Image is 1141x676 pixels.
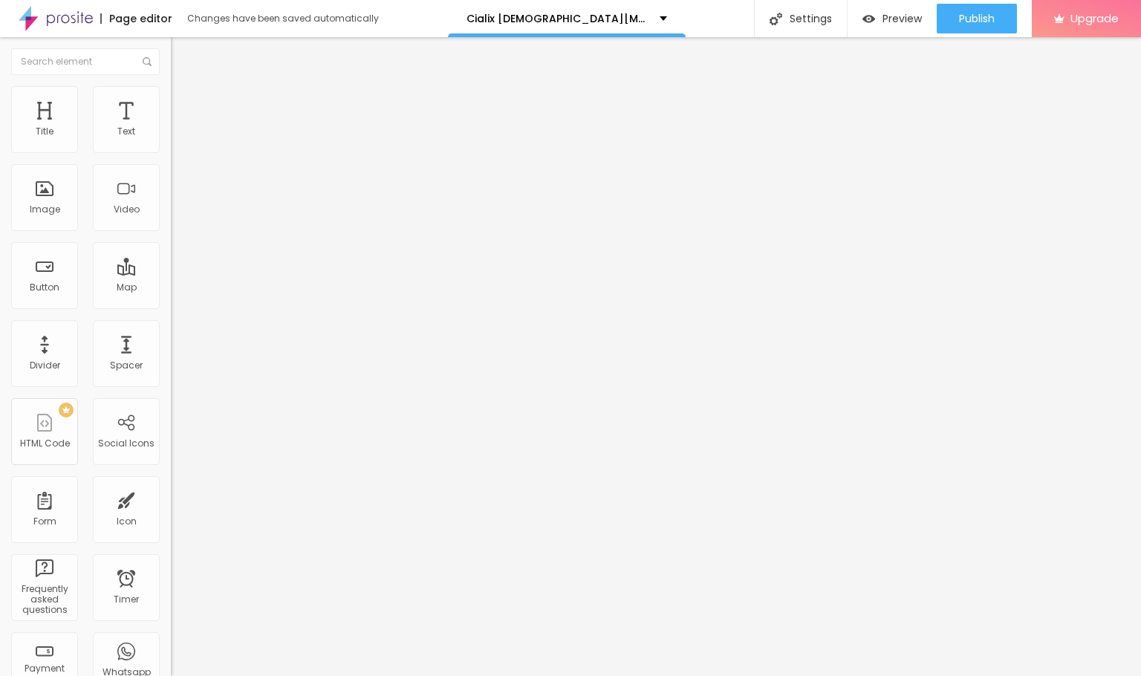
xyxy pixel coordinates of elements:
[30,204,60,215] div: Image
[862,13,875,25] img: view-1.svg
[187,14,379,23] div: Changes have been saved automatically
[1070,12,1119,25] span: Upgrade
[467,13,648,24] p: Cialix [DEMOGRAPHIC_DATA][MEDICAL_DATA] We Tested It For 90 Days "How To Buy"
[100,13,172,24] div: Page editor
[110,360,143,371] div: Spacer
[937,4,1017,33] button: Publish
[114,204,140,215] div: Video
[882,13,922,25] span: Preview
[117,126,135,137] div: Text
[98,438,155,449] div: Social Icons
[33,516,56,527] div: Form
[15,584,74,616] div: Frequently asked questions
[143,57,152,66] img: Icone
[30,360,60,371] div: Divider
[959,13,995,25] span: Publish
[11,48,160,75] input: Search element
[171,37,1141,676] iframe: Editor
[30,282,59,293] div: Button
[117,282,137,293] div: Map
[848,4,937,33] button: Preview
[114,594,139,605] div: Timer
[117,516,137,527] div: Icon
[20,438,70,449] div: HTML Code
[770,13,782,25] img: Icone
[36,126,53,137] div: Title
